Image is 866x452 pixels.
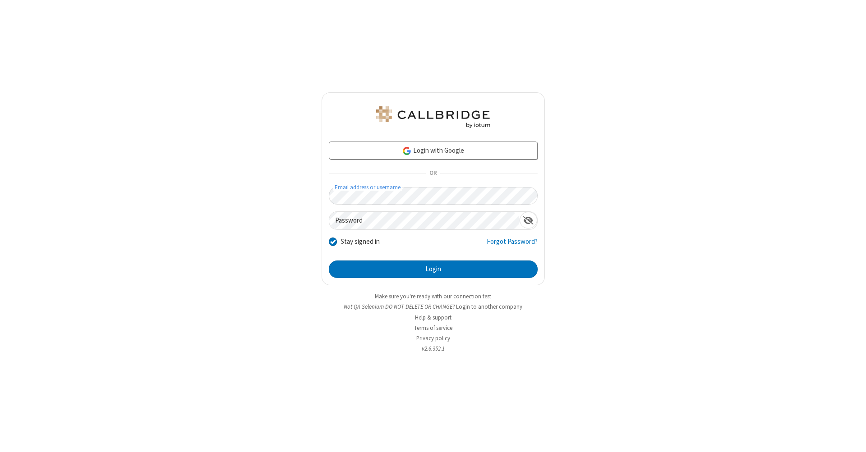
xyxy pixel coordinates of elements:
a: Forgot Password? [487,237,538,254]
img: google-icon.png [402,146,412,156]
a: Make sure you're ready with our connection test [375,292,491,300]
input: Password [329,212,520,229]
button: Login [329,260,538,279]
a: Help & support [415,314,451,321]
label: Stay signed in [341,237,380,247]
a: Privacy policy [416,334,450,342]
a: Login with Google [329,142,538,160]
span: OR [426,167,440,180]
input: Email address or username [329,187,538,205]
a: Terms of service [414,324,452,332]
li: v2.6.352.1 [322,344,545,353]
img: QA Selenium DO NOT DELETE OR CHANGE [374,106,492,128]
div: Show password [520,212,537,228]
button: Login to another company [456,302,522,311]
li: Not QA Selenium DO NOT DELETE OR CHANGE? [322,302,545,311]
